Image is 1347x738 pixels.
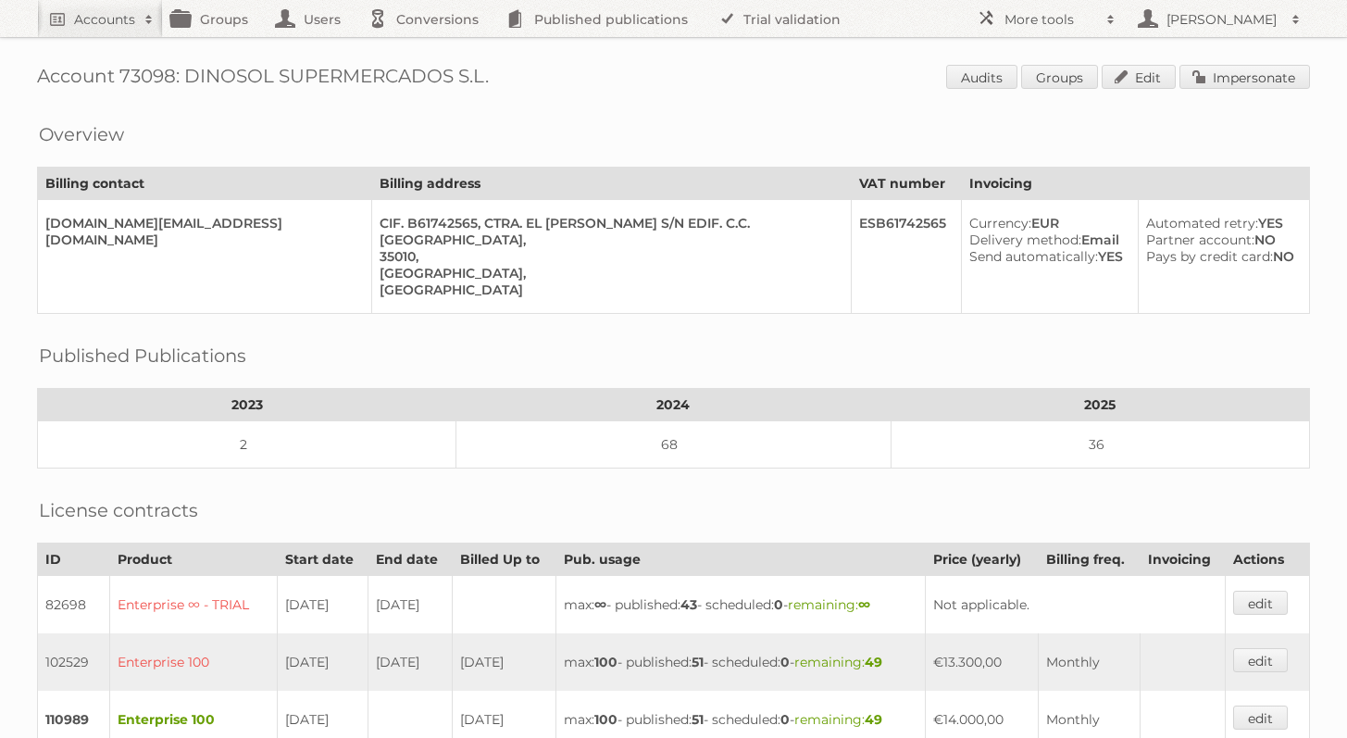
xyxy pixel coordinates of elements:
[555,633,926,691] td: max: - published: - scheduled: -
[794,654,882,670] span: remaining:
[969,248,1123,265] div: YES
[891,421,1309,469] td: 36
[1233,648,1288,672] a: edit
[368,544,453,576] th: End date
[109,576,277,634] td: Enterprise ∞ - TRIAL
[39,120,124,148] h2: Overview
[969,231,1123,248] div: Email
[453,544,556,576] th: Billed Up to
[109,544,277,576] th: Product
[794,711,882,728] span: remaining:
[851,168,961,200] th: VAT number
[969,231,1081,248] span: Delivery method:
[969,215,1123,231] div: EUR
[1140,544,1225,576] th: Invoicing
[926,633,1038,691] td: €13.300,00
[774,596,783,613] strong: 0
[858,596,870,613] strong: ∞
[891,389,1309,421] th: 2025
[38,633,110,691] td: 102529
[594,711,617,728] strong: 100
[851,200,961,314] td: ESB61742565
[1146,248,1294,265] div: NO
[926,576,1226,634] td: Not applicable.
[1179,65,1310,89] a: Impersonate
[456,389,892,421] th: 2024
[594,654,617,670] strong: 100
[969,215,1031,231] span: Currency:
[380,248,836,265] div: 35010,
[39,342,246,369] h2: Published Publications
[946,65,1017,89] a: Audits
[969,248,1098,265] span: Send automatically:
[109,633,277,691] td: Enterprise 100
[38,576,110,634] td: 82698
[372,168,852,200] th: Billing address
[1146,231,1294,248] div: NO
[45,215,356,248] div: [DOMAIN_NAME][EMAIL_ADDRESS][DOMAIN_NAME]
[1146,215,1258,231] span: Automated retry:
[780,711,790,728] strong: 0
[555,576,926,634] td: max: - published: - scheduled: -
[38,544,110,576] th: ID
[1038,544,1140,576] th: Billing freq.
[277,633,368,691] td: [DATE]
[1004,10,1097,29] h2: More tools
[1146,231,1254,248] span: Partner account:
[961,168,1309,200] th: Invoicing
[680,596,697,613] strong: 43
[277,544,368,576] th: Start date
[780,654,790,670] strong: 0
[555,544,926,576] th: Pub. usage
[380,281,836,298] div: [GEOGRAPHIC_DATA]
[1021,65,1098,89] a: Groups
[1038,633,1140,691] td: Monthly
[926,544,1038,576] th: Price (yearly)
[380,215,836,248] div: CIF. B61742565, CTRA. EL [PERSON_NAME] S/N EDIF. C.C. [GEOGRAPHIC_DATA],
[788,596,870,613] span: remaining:
[368,576,453,634] td: [DATE]
[1233,706,1288,730] a: edit
[74,10,135,29] h2: Accounts
[1146,215,1294,231] div: YES
[1162,10,1282,29] h2: [PERSON_NAME]
[453,633,556,691] td: [DATE]
[1102,65,1176,89] a: Edit
[380,265,836,281] div: [GEOGRAPHIC_DATA],
[692,711,704,728] strong: 51
[1233,591,1288,615] a: edit
[39,496,198,524] h2: License contracts
[692,654,704,670] strong: 51
[38,421,456,469] td: 2
[37,65,1310,93] h1: Account 73098: DINOSOL SUPERMERCADOS S.L.
[38,389,456,421] th: 2023
[38,168,372,200] th: Billing contact
[1226,544,1310,576] th: Actions
[368,633,453,691] td: [DATE]
[1146,248,1273,265] span: Pays by credit card:
[456,421,892,469] td: 68
[865,654,882,670] strong: 49
[594,596,606,613] strong: ∞
[277,576,368,634] td: [DATE]
[865,711,882,728] strong: 49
